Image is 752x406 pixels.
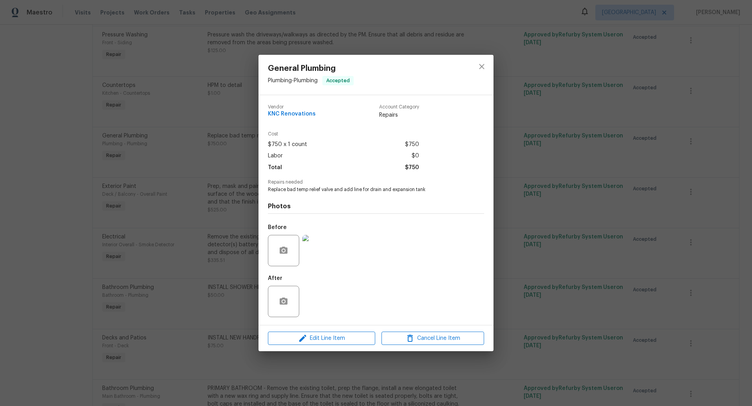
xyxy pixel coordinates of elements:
[268,162,282,173] span: Total
[268,139,307,150] span: $750 x 1 count
[268,111,316,117] span: KNC Renovations
[268,150,283,162] span: Labor
[379,105,419,110] span: Account Category
[268,78,318,83] span: Plumbing - Plumbing
[323,77,353,85] span: Accepted
[268,186,463,193] span: Replace bad temp relief valve and add line for drain and expansion tank
[268,202,484,210] h4: Photos
[472,57,491,76] button: close
[412,150,419,162] span: $0
[405,162,419,173] span: $750
[268,225,287,230] h5: Before
[268,180,484,185] span: Repairs needed
[270,334,373,343] span: Edit Line Item
[268,64,354,73] span: General Plumbing
[384,334,482,343] span: Cancel Line Item
[405,139,419,150] span: $750
[268,132,419,137] span: Cost
[268,105,316,110] span: Vendor
[268,276,282,281] h5: After
[268,332,375,345] button: Edit Line Item
[379,111,419,119] span: Repairs
[381,332,484,345] button: Cancel Line Item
